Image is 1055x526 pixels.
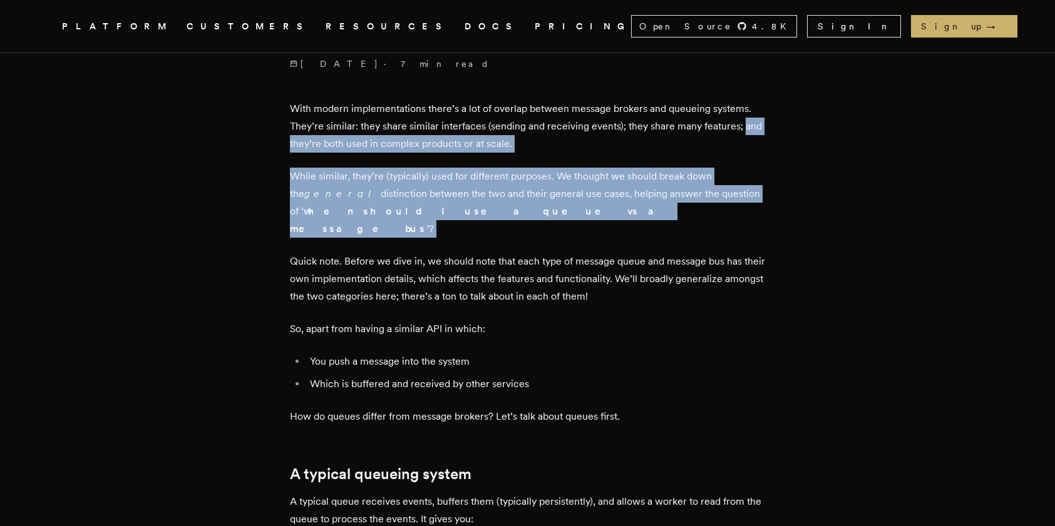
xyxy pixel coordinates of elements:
li: You push a message into the system [306,353,766,370]
p: How do queues differ from message brokers? Let’s talk about queues first. [290,408,766,425]
span: [DATE] [290,58,379,70]
p: So, apart from having a similar API in which: [290,320,766,338]
span: 7 min read [401,58,490,70]
li: Which is buffered and received by other services [306,375,766,393]
span: Open Source [639,20,732,33]
a: DOCS [465,19,520,34]
button: RESOURCES [326,19,450,34]
span: → [986,20,1007,33]
a: Sign up [911,15,1017,38]
button: PLATFORM [62,19,172,34]
a: PRICING [535,19,631,34]
p: While similar, they’re (typically) used for different purposes. We thought we should break down t... [290,168,766,238]
em: general [304,188,381,200]
strong: when should I use a queue vs a message bus [290,205,669,235]
span: 4.8 K [752,20,794,33]
p: With modern implementations there’s a lot of overlap between message brokers and queueing systems... [290,100,766,153]
a: Sign In [807,15,901,38]
a: CUSTOMERS [187,19,311,34]
h2: A typical queueing system [290,465,766,483]
p: · [290,58,766,70]
p: Quick note. Before we dive in, we should note that each type of message queue and message bus has... [290,253,766,305]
